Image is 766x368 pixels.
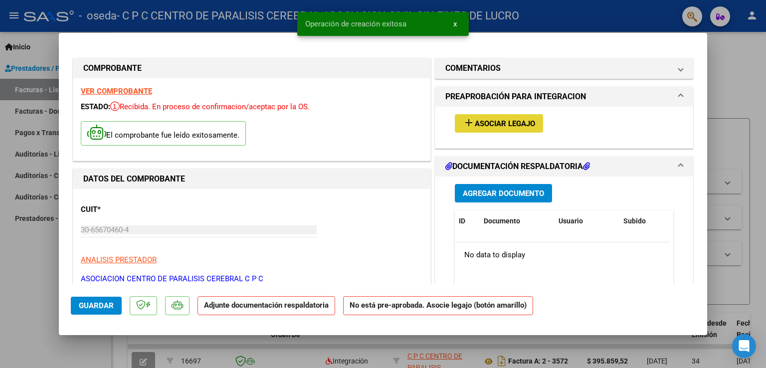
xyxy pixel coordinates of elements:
span: Recibida. En proceso de confirmacion/aceptac por la OS. [110,102,310,111]
h1: PREAPROBACIÓN PARA INTEGRACION [445,91,586,103]
span: x [453,19,457,28]
button: Agregar Documento [455,184,552,202]
datatable-header-cell: Usuario [555,210,619,232]
a: VER COMPROBANTE [81,87,152,96]
span: Subido [623,217,646,225]
p: El comprobante fue leído exitosamente. [81,121,246,146]
p: CUIT [81,204,184,215]
button: Asociar Legajo [455,114,543,133]
button: Guardar [71,297,122,315]
strong: No está pre-aprobada. Asocie legajo (botón amarillo) [343,296,533,316]
button: x [445,15,465,33]
datatable-header-cell: Documento [480,210,555,232]
div: No data to display [455,242,670,267]
p: ASOCIACION CENTRO DE PARALISIS CEREBRAL C P C [81,273,423,285]
span: Documento [484,217,520,225]
span: ANALISIS PRESTADOR [81,255,157,264]
span: Asociar Legajo [475,119,535,128]
mat-expansion-panel-header: PREAPROBACIÓN PARA INTEGRACION [435,87,693,107]
datatable-header-cell: ID [455,210,480,232]
datatable-header-cell: Subido [619,210,669,232]
strong: Adjunte documentación respaldatoria [204,301,329,310]
strong: COMPROBANTE [83,63,142,73]
span: ESTADO: [81,102,110,111]
span: Usuario [559,217,583,225]
span: Operación de creación exitosa [305,19,406,29]
h1: COMENTARIOS [445,62,501,74]
h1: DOCUMENTACIÓN RESPALDATORIA [445,161,590,173]
datatable-header-cell: Acción [669,210,719,232]
span: Agregar Documento [463,189,544,198]
span: ID [459,217,465,225]
div: Open Intercom Messenger [732,334,756,358]
div: PREAPROBACIÓN PARA INTEGRACION [435,107,693,148]
mat-expansion-panel-header: DOCUMENTACIÓN RESPALDATORIA [435,157,693,177]
span: Guardar [79,301,114,310]
strong: DATOS DEL COMPROBANTE [83,174,185,184]
mat-icon: add [463,117,475,129]
mat-expansion-panel-header: COMENTARIOS [435,58,693,78]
